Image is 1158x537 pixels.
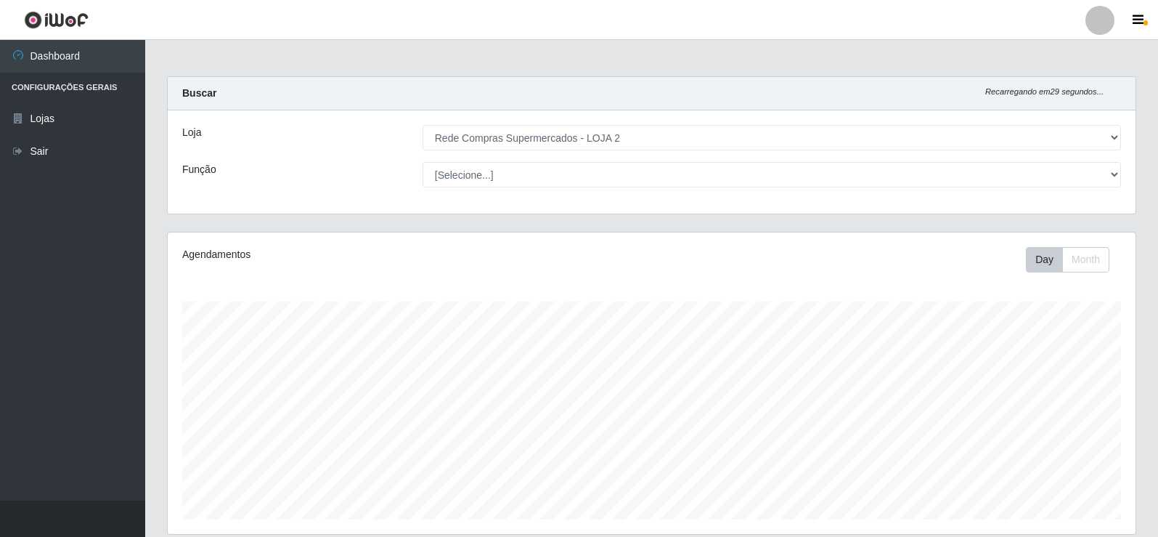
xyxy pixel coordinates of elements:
[182,125,201,140] label: Loja
[1062,247,1109,272] button: Month
[1026,247,1121,272] div: Toolbar with button groups
[1026,247,1063,272] button: Day
[182,162,216,177] label: Função
[985,87,1104,96] i: Recarregando em 29 segundos...
[182,87,216,99] strong: Buscar
[182,247,560,262] div: Agendamentos
[24,11,89,29] img: CoreUI Logo
[1026,247,1109,272] div: First group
